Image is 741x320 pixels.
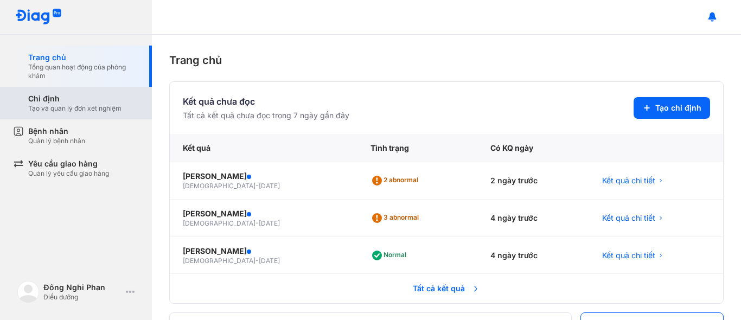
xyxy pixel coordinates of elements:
span: [DATE] [259,182,280,190]
div: Có KQ ngày [477,134,589,162]
span: [DEMOGRAPHIC_DATA] [183,257,255,265]
div: 2 abnormal [370,172,423,189]
span: [DATE] [259,257,280,265]
div: Chỉ định [28,93,122,104]
span: [DATE] [259,219,280,227]
div: 4 ngày trước [477,200,589,237]
div: Trang chủ [28,52,139,63]
div: 4 ngày trước [477,237,589,274]
div: 2 ngày trước [477,162,589,200]
div: Quản lý bệnh nhân [28,137,85,145]
span: - [255,257,259,265]
div: Yêu cầu giao hàng [28,158,109,169]
img: logo [15,9,62,25]
span: Tất cả kết quả [406,277,487,300]
div: Tình trạng [357,134,477,162]
div: Trang chủ [169,52,724,68]
div: [PERSON_NAME] [183,171,344,182]
div: Đông Nghi Phan [43,282,122,293]
div: Kết quả [170,134,357,162]
div: Điều dưỡng [43,293,122,302]
span: [DEMOGRAPHIC_DATA] [183,182,255,190]
div: Normal [370,247,411,264]
div: Bệnh nhân [28,126,85,137]
span: Tạo chỉ định [655,103,701,113]
div: Kết quả chưa đọc [183,95,349,108]
span: [DEMOGRAPHIC_DATA] [183,219,255,227]
div: [PERSON_NAME] [183,246,344,257]
div: [PERSON_NAME] [183,208,344,219]
div: Tổng quan hoạt động của phòng khám [28,63,139,80]
span: - [255,219,259,227]
span: Kết quả chi tiết [602,175,655,186]
div: 3 abnormal [370,209,423,227]
div: Quản lý yêu cầu giao hàng [28,169,109,178]
span: Kết quả chi tiết [602,250,655,261]
span: - [255,182,259,190]
div: Tất cả kết quả chưa đọc trong 7 ngày gần đây [183,110,349,121]
img: logo [17,281,39,303]
button: Tạo chỉ định [634,97,710,119]
span: Kết quả chi tiết [602,213,655,223]
div: Tạo và quản lý đơn xét nghiệm [28,104,122,113]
